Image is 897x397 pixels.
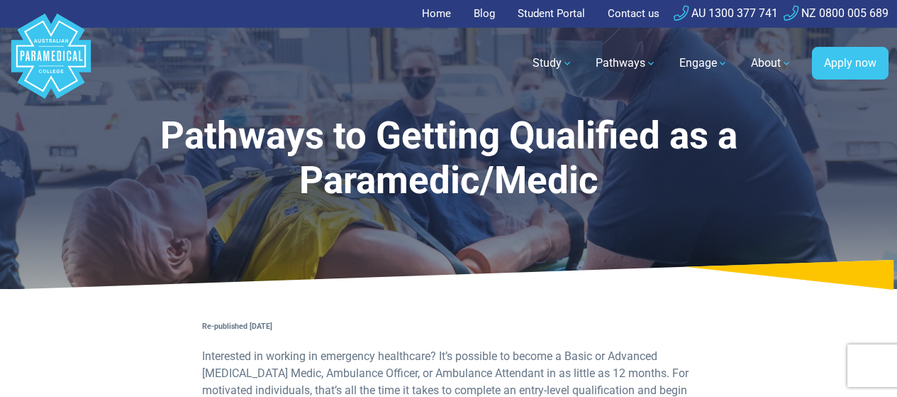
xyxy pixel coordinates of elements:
a: Apply now [812,47,888,80]
a: Australian Paramedical College [9,28,94,99]
h1: Pathways to Getting Qualified as a Paramedic/Medic [118,114,779,204]
a: AU 1300 377 741 [674,6,778,20]
a: Study [524,43,581,83]
a: About [742,43,801,83]
a: NZ 0800 005 689 [784,6,888,20]
strong: Re-published [DATE] [202,322,272,331]
a: Engage [671,43,737,83]
a: Pathways [587,43,665,83]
